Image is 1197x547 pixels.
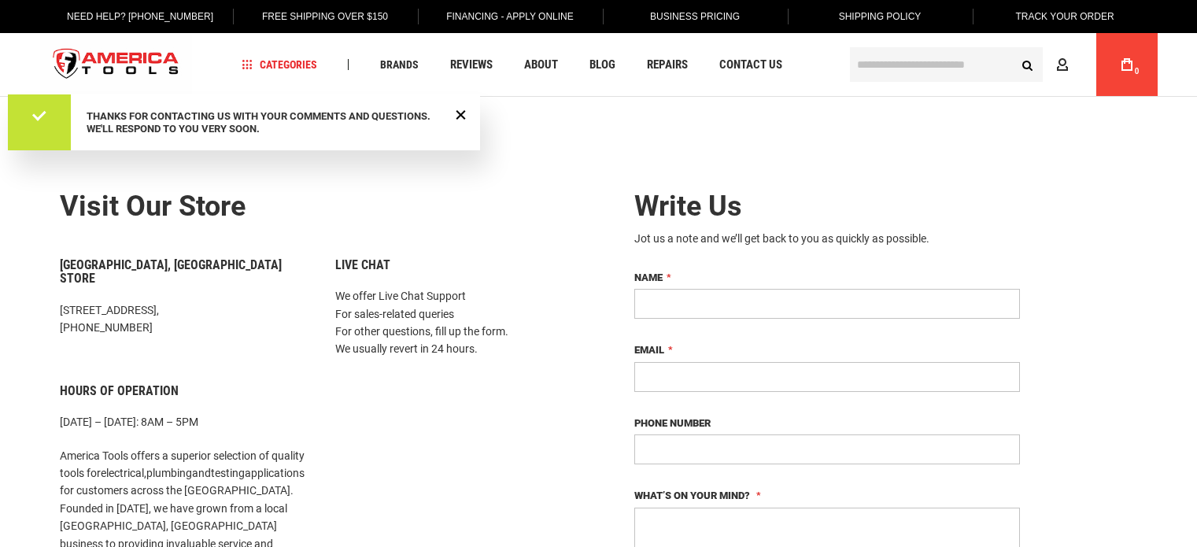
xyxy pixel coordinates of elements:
h2: Visit our store [60,191,587,223]
span: Contact Us [719,59,782,71]
a: store logo [40,35,193,94]
span: Repairs [647,59,688,71]
span: About [524,59,558,71]
h6: Live Chat [335,258,587,272]
button: Search [1013,50,1043,79]
div: Close Message [451,104,471,124]
h6: Hours of Operation [60,384,312,398]
a: 0 [1112,33,1142,96]
p: [DATE] – [DATE]: 8AM – 5PM [60,413,312,431]
img: America Tools [40,35,193,94]
a: Contact Us [712,54,789,76]
p: [STREET_ADDRESS], [PHONE_NUMBER] [60,301,312,337]
a: testing [211,467,245,479]
span: Blog [589,59,615,71]
span: Phone Number [634,417,711,429]
a: plumbing [146,467,192,479]
span: Brands [380,59,419,70]
span: 0 [1135,67,1140,76]
div: Jot us a note and we’ll get back to you as quickly as possible. [634,231,1020,246]
span: Shipping Policy [839,11,922,22]
span: Categories [242,59,317,70]
a: Brands [373,54,426,76]
span: Email [634,344,664,356]
h6: [GEOGRAPHIC_DATA], [GEOGRAPHIC_DATA] Store [60,258,312,286]
a: Categories [235,54,324,76]
a: electrical [101,467,144,479]
a: Blog [582,54,623,76]
span: Reviews [450,59,493,71]
a: Reviews [443,54,500,76]
a: Repairs [640,54,695,76]
div: Thanks for contacting us with your comments and questions. We'll respond to you very soon. [87,110,449,135]
p: We offer Live Chat Support For sales-related queries For other questions, fill up the form. We us... [335,287,587,358]
a: About [517,54,565,76]
span: Write Us [634,190,742,223]
span: Name [634,272,663,283]
span: What’s on your mind? [634,490,750,501]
